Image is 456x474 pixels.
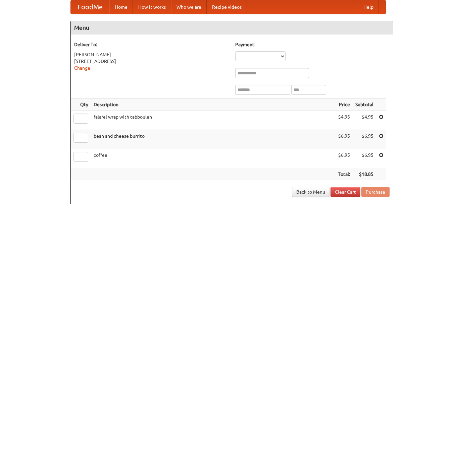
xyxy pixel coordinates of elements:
[74,58,229,65] div: [STREET_ADDRESS]
[331,187,360,197] a: Clear Cart
[353,98,376,111] th: Subtotal
[335,111,353,130] td: $4.95
[71,0,109,14] a: FoodMe
[353,130,376,149] td: $6.95
[74,41,229,48] h5: Deliver To:
[335,130,353,149] td: $6.95
[361,187,390,197] button: Purchase
[109,0,133,14] a: Home
[292,187,330,197] a: Back to Menu
[91,111,335,130] td: falafel wrap with tabbouleh
[71,98,91,111] th: Qty
[335,98,353,111] th: Price
[207,0,247,14] a: Recipe videos
[335,149,353,168] td: $6.95
[91,98,335,111] th: Description
[335,168,353,181] th: Total:
[358,0,379,14] a: Help
[91,130,335,149] td: bean and cheese burrito
[71,21,393,35] h4: Menu
[91,149,335,168] td: coffee
[353,149,376,168] td: $6.95
[353,111,376,130] td: $4.95
[133,0,171,14] a: How it works
[353,168,376,181] th: $18.85
[74,51,229,58] div: [PERSON_NAME]
[74,65,90,71] a: Change
[171,0,207,14] a: Who we are
[235,41,390,48] h5: Payment:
